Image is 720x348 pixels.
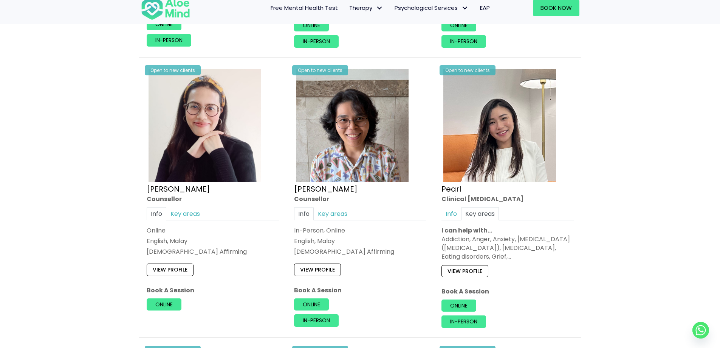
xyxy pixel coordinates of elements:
[349,4,383,12] span: Therapy
[692,322,709,339] a: Whatsapp
[443,69,556,182] img: Pearl photo
[441,235,574,261] div: Addiction, Anger, Anxiety, [MEDICAL_DATA] ([MEDICAL_DATA]), [MEDICAL_DATA], Eating disorders, Gri...
[314,207,351,220] a: Key areas
[441,226,574,235] p: I can help with…
[147,298,181,311] a: Online
[292,65,348,75] div: Open to new clients
[540,4,572,12] span: Book Now
[294,314,339,326] a: In-person
[441,19,476,31] a: Online
[441,287,574,296] p: Book A Session
[147,34,191,46] a: In-person
[294,184,358,194] a: [PERSON_NAME]
[149,69,261,182] img: Therapist Photo Update
[166,207,204,220] a: Key areas
[294,247,426,256] div: [DEMOGRAPHIC_DATA] Affirming
[145,65,201,75] div: Open to new clients
[147,237,279,245] p: English, Malay
[294,286,426,295] p: Book A Session
[294,195,426,203] div: Counsellor
[441,35,486,47] a: In-person
[147,226,279,235] div: Online
[294,298,329,311] a: Online
[296,69,409,182] img: zafeera counsellor
[480,4,490,12] span: EAP
[147,207,166,220] a: Info
[147,195,279,203] div: Counsellor
[440,65,495,75] div: Open to new clients
[294,35,339,47] a: In-person
[460,3,471,14] span: Psychological Services: submenu
[441,300,476,312] a: Online
[294,264,341,276] a: View profile
[147,247,279,256] div: [DEMOGRAPHIC_DATA] Affirming
[294,19,329,31] a: Online
[271,4,338,12] span: Free Mental Health Test
[461,207,499,220] a: Key areas
[441,316,486,328] a: In-person
[441,265,488,277] a: View profile
[395,4,469,12] span: Psychological Services
[374,3,385,14] span: Therapy: submenu
[441,195,574,203] div: Clinical [MEDICAL_DATA]
[147,184,210,194] a: [PERSON_NAME]
[441,207,461,220] a: Info
[294,207,314,220] a: Info
[147,264,194,276] a: View profile
[294,226,426,235] div: In-Person, Online
[294,237,426,245] p: English, Malay
[441,184,461,194] a: Pearl
[147,18,181,30] a: Online
[147,286,279,295] p: Book A Session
